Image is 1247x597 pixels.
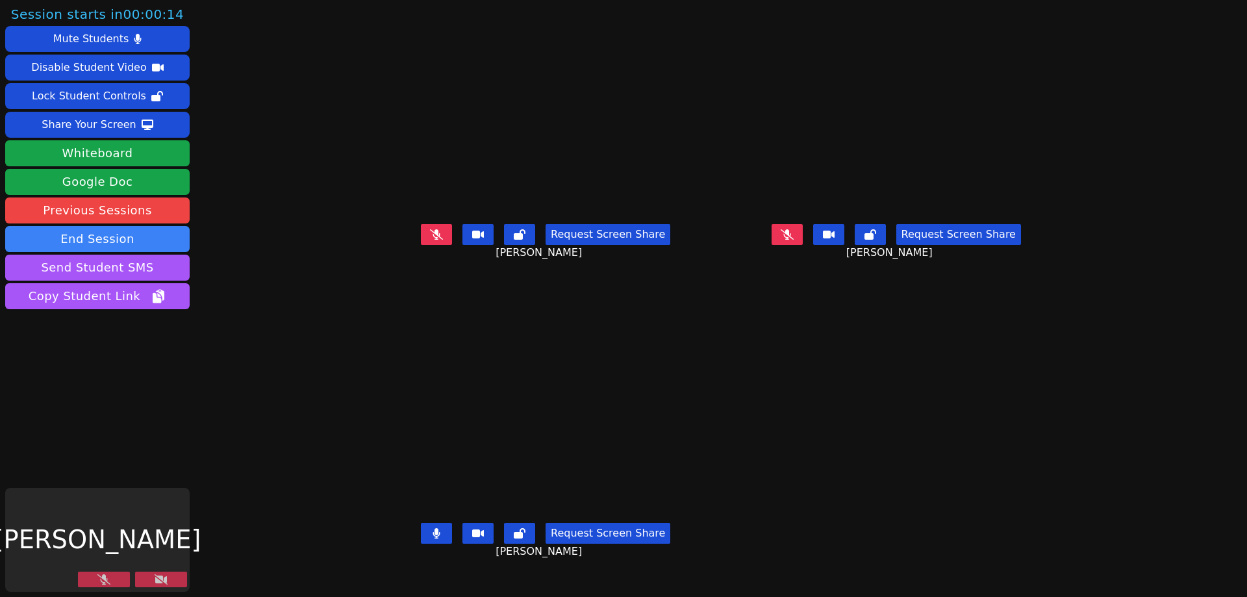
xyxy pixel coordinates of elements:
[5,55,190,81] button: Disable Student Video
[5,255,190,281] button: Send Student SMS
[5,112,190,138] button: Share Your Screen
[5,26,190,52] button: Mute Students
[896,224,1021,245] button: Request Screen Share
[546,523,670,544] button: Request Screen Share
[123,6,184,22] time: 00:00:14
[5,488,190,592] div: [PERSON_NAME]
[5,197,190,223] a: Previous Sessions
[546,224,670,245] button: Request Screen Share
[5,283,190,309] button: Copy Student Link
[496,544,585,559] span: [PERSON_NAME]
[53,29,129,49] div: Mute Students
[11,5,184,23] span: Session starts in
[496,245,585,260] span: [PERSON_NAME]
[5,226,190,252] button: End Session
[32,86,146,107] div: Lock Student Controls
[846,245,936,260] span: [PERSON_NAME]
[5,83,190,109] button: Lock Student Controls
[42,114,136,135] div: Share Your Screen
[5,169,190,195] a: Google Doc
[31,57,146,78] div: Disable Student Video
[29,287,166,305] span: Copy Student Link
[5,140,190,166] button: Whiteboard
